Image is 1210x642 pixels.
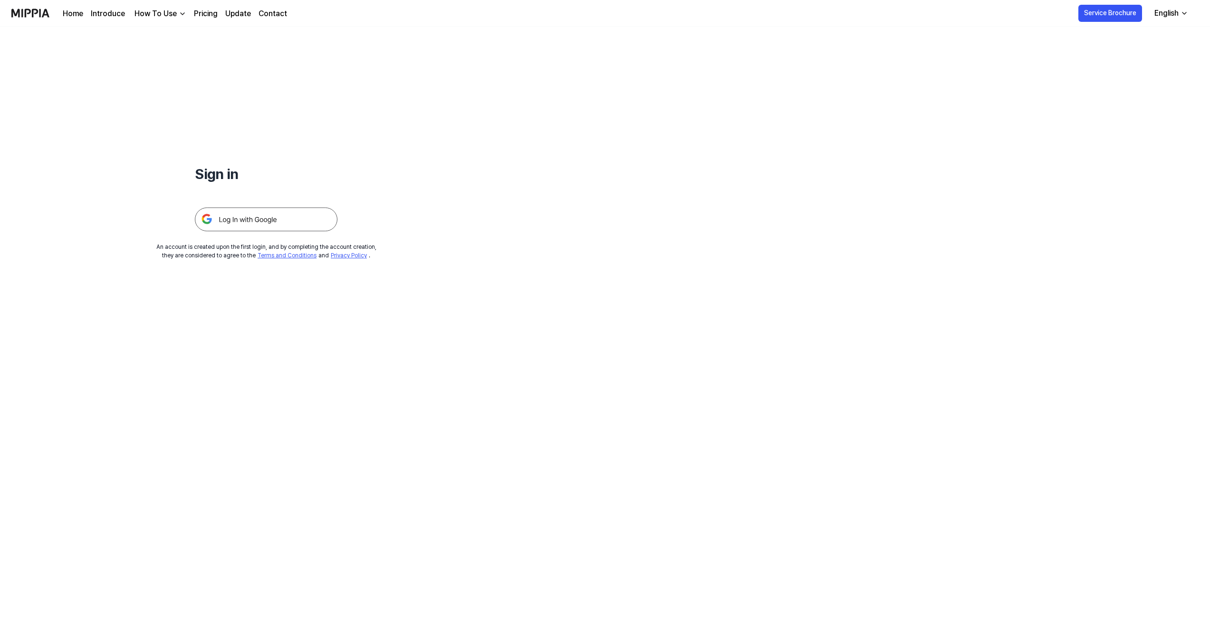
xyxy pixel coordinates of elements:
a: Pricing [194,8,218,19]
h1: Sign in [195,163,337,185]
button: English [1147,4,1194,23]
div: An account is created upon the first login, and by completing the account creation, they are cons... [156,243,376,260]
a: Terms and Conditions [258,252,317,259]
a: Introduce [91,8,125,19]
a: Update [225,8,251,19]
img: down [179,10,186,18]
button: How To Use [133,8,186,19]
a: Contact [259,8,287,19]
button: Service Brochure [1078,5,1142,22]
a: Home [63,8,83,19]
img: 구글 로그인 버튼 [195,208,337,231]
a: Privacy Policy [331,252,367,259]
div: English [1152,8,1181,19]
div: How To Use [133,8,179,19]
